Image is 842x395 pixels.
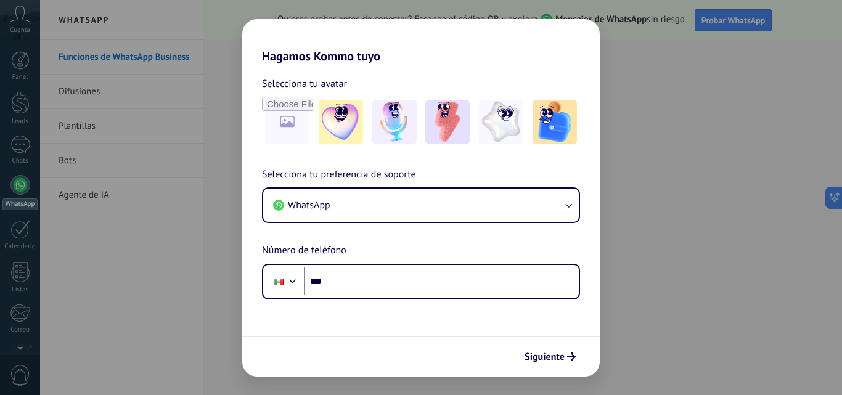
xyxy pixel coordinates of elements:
[288,199,330,211] span: WhatsApp
[262,76,347,92] span: Selecciona tu avatar
[525,352,565,361] span: Siguiente
[533,100,577,144] img: -5.jpeg
[519,346,581,367] button: Siguiente
[267,269,290,295] div: Mexico: + 52
[262,243,346,259] span: Número de teléfono
[319,100,363,144] img: -1.jpeg
[263,189,579,222] button: WhatsApp
[425,100,470,144] img: -3.jpeg
[479,100,523,144] img: -4.jpeg
[262,167,416,183] span: Selecciona tu preferencia de soporte
[242,19,600,63] h2: Hagamos Kommo tuyo
[372,100,417,144] img: -2.jpeg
